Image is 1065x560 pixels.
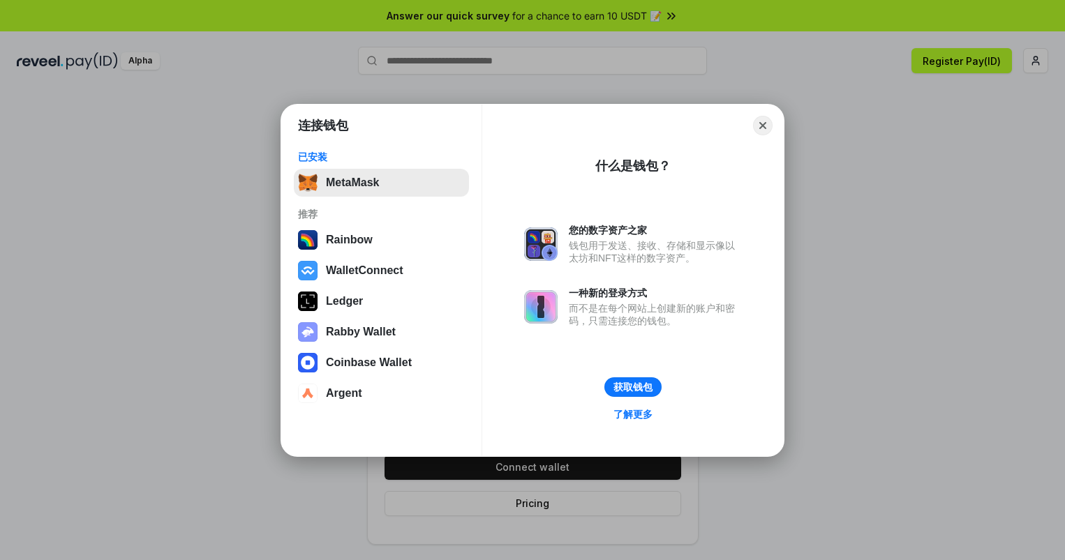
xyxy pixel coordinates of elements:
div: 钱包用于发送、接收、存储和显示像以太坊和NFT这样的数字资产。 [569,239,742,264]
h1: 连接钱包 [298,117,348,134]
button: WalletConnect [294,257,469,285]
img: svg+xml,%3Csvg%20width%3D%2228%22%20height%3D%2228%22%20viewBox%3D%220%200%2028%2028%22%20fill%3D... [298,261,318,280]
button: Rabby Wallet [294,318,469,346]
div: 获取钱包 [613,381,653,393]
button: Argent [294,379,469,407]
div: MetaMask [326,176,379,189]
img: svg+xml,%3Csvg%20width%3D%2228%22%20height%3D%2228%22%20viewBox%3D%220%200%2028%2028%22%20fill%3D... [298,384,318,403]
img: svg+xml,%3Csvg%20fill%3D%22none%22%20height%3D%2233%22%20viewBox%3D%220%200%2035%2033%22%20width%... [298,173,318,192]
div: 而不是在每个网站上创建新的账户和密码，只需连接您的钱包。 [569,302,742,327]
div: Coinbase Wallet [326,356,412,369]
img: svg+xml,%3Csvg%20xmlns%3D%22http%3A%2F%2Fwww.w3.org%2F2000%2Fsvg%22%20fill%3D%22none%22%20viewBox... [524,227,558,261]
button: MetaMask [294,169,469,197]
img: svg+xml,%3Csvg%20width%3D%22120%22%20height%3D%22120%22%20viewBox%3D%220%200%20120%20120%22%20fil... [298,230,318,250]
div: Argent [326,387,362,400]
div: 一种新的登录方式 [569,287,742,299]
div: Ledger [326,295,363,308]
div: Rabby Wallet [326,326,396,338]
div: 您的数字资产之家 [569,224,742,236]
div: 已安装 [298,151,465,163]
button: Coinbase Wallet [294,349,469,377]
img: svg+xml,%3Csvg%20xmlns%3D%22http%3A%2F%2Fwww.w3.org%2F2000%2Fsvg%22%20fill%3D%22none%22%20viewBox... [524,290,558,324]
img: svg+xml,%3Csvg%20xmlns%3D%22http%3A%2F%2Fwww.w3.org%2F2000%2Fsvg%22%20width%3D%2228%22%20height%3... [298,292,318,311]
button: Rainbow [294,226,469,254]
div: 了解更多 [613,408,653,421]
img: svg+xml,%3Csvg%20width%3D%2228%22%20height%3D%2228%22%20viewBox%3D%220%200%2028%2028%22%20fill%3D... [298,353,318,372]
div: 什么是钱包？ [595,158,671,174]
div: 推荐 [298,208,465,220]
div: WalletConnect [326,264,403,277]
button: Close [753,116,773,135]
button: 获取钱包 [604,377,662,397]
button: Ledger [294,287,469,315]
img: svg+xml,%3Csvg%20xmlns%3D%22http%3A%2F%2Fwww.w3.org%2F2000%2Fsvg%22%20fill%3D%22none%22%20viewBox... [298,322,318,342]
a: 了解更多 [605,405,661,423]
div: Rainbow [326,234,373,246]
